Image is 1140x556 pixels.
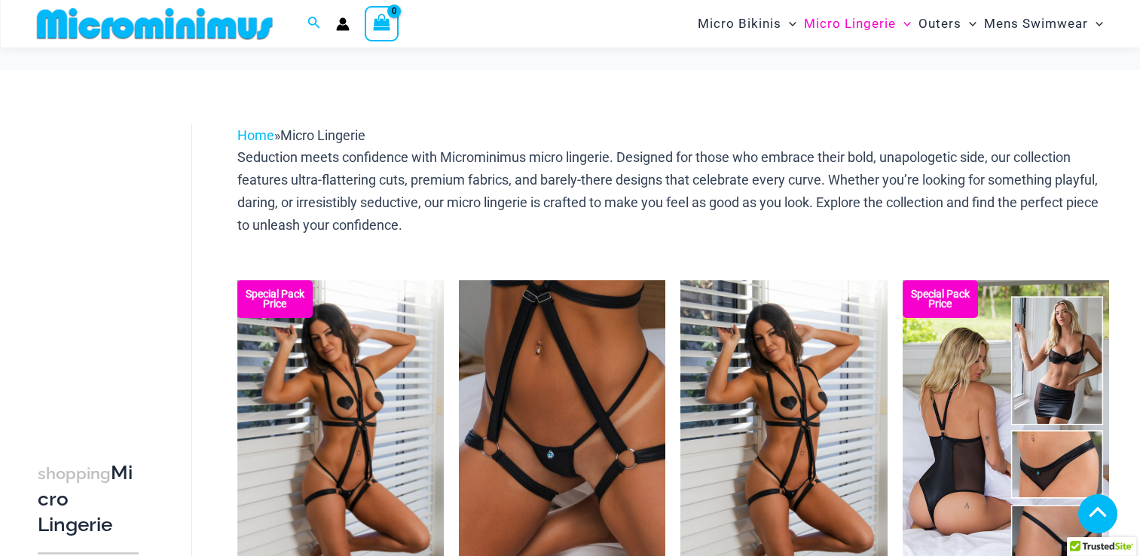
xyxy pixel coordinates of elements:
[38,112,173,414] iframe: TrustedSite Certified
[781,5,796,43] span: Menu Toggle
[38,460,139,537] h3: Micro Lingerie
[38,464,111,483] span: shopping
[237,146,1109,236] p: Seduction meets confidence with Microminimus micro lingerie. Designed for those who embrace their...
[961,5,976,43] span: Menu Toggle
[800,5,915,43] a: Micro LingerieMenu ToggleMenu Toggle
[903,289,978,309] b: Special Pack Price
[698,5,781,43] span: Micro Bikinis
[804,5,896,43] span: Micro Lingerie
[336,17,350,31] a: Account icon link
[31,7,279,41] img: MM SHOP LOGO FLAT
[918,5,961,43] span: Outers
[237,127,274,143] a: Home
[896,5,911,43] span: Menu Toggle
[980,5,1107,43] a: Mens SwimwearMenu ToggleMenu Toggle
[237,289,313,309] b: Special Pack Price
[365,6,399,41] a: View Shopping Cart, empty
[237,127,365,143] span: »
[984,5,1088,43] span: Mens Swimwear
[307,14,321,33] a: Search icon link
[915,5,980,43] a: OutersMenu ToggleMenu Toggle
[694,5,800,43] a: Micro BikinisMenu ToggleMenu Toggle
[280,127,365,143] span: Micro Lingerie
[692,2,1110,45] nav: Site Navigation
[1088,5,1103,43] span: Menu Toggle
